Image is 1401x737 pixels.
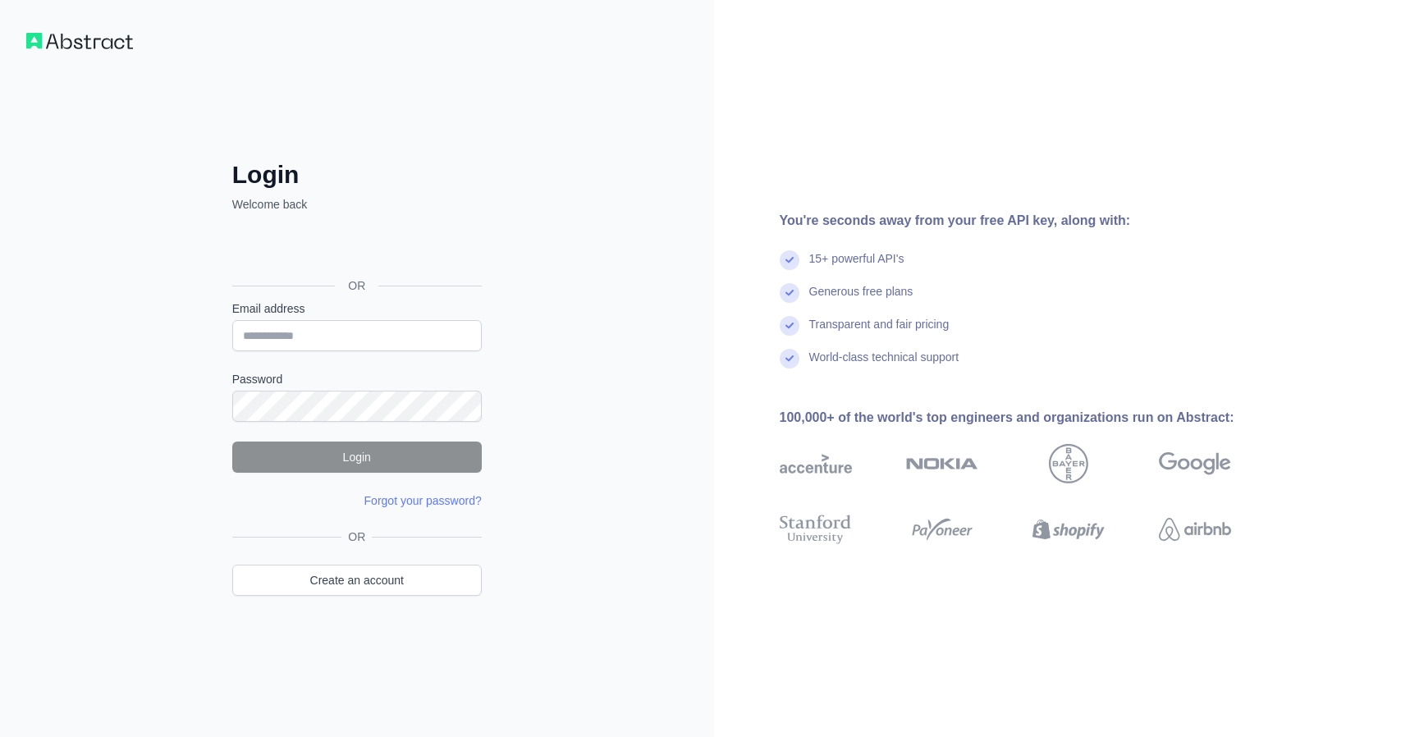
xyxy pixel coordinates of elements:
[232,371,482,387] label: Password
[232,442,482,473] button: Login
[780,511,852,547] img: stanford university
[780,408,1284,428] div: 100,000+ of the world's top engineers and organizations run on Abstract:
[1159,511,1231,547] img: airbnb
[809,250,904,283] div: 15+ powerful API's
[809,316,950,349] div: Transparent and fair pricing
[1049,444,1088,483] img: bayer
[780,211,1284,231] div: You're seconds away from your free API key, along with:
[232,160,482,190] h2: Login
[232,565,482,596] a: Create an account
[364,494,482,507] a: Forgot your password?
[232,300,482,317] label: Email address
[224,231,487,267] iframe: Sign in with Google Button
[780,444,852,483] img: accenture
[780,250,799,270] img: check mark
[809,349,959,382] div: World-class technical support
[780,283,799,303] img: check mark
[780,349,799,368] img: check mark
[906,511,978,547] img: payoneer
[335,277,378,294] span: OR
[341,529,372,545] span: OR
[906,444,978,483] img: nokia
[1032,511,1105,547] img: shopify
[232,196,482,213] p: Welcome back
[809,283,913,316] div: Generous free plans
[780,316,799,336] img: check mark
[1159,444,1231,483] img: google
[26,33,133,49] img: Workflow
